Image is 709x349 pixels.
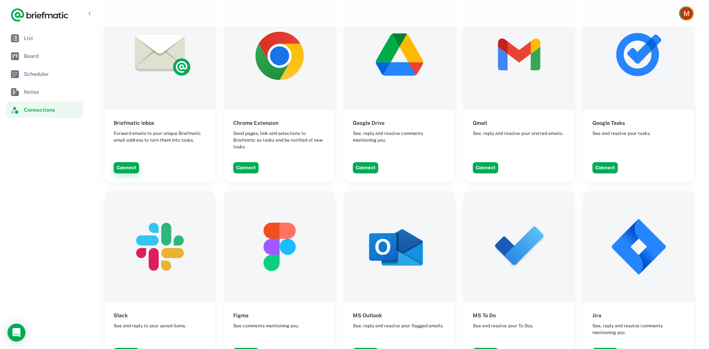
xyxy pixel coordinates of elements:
[114,162,139,173] button: Connect
[10,7,69,22] a: Logo
[6,84,83,100] a: Notes
[24,52,80,60] span: Board
[583,191,694,302] img: Jira
[592,322,685,336] span: See, reply and resolve comments mentioning you.
[24,106,80,114] span: Connections
[233,311,249,319] h6: Figma
[6,30,83,46] a: List
[353,130,446,143] span: See, reply and resolve comments mentioning you.
[592,162,618,173] button: Connect
[233,119,278,127] h6: Chrome Extension
[473,322,533,329] span: See and resolve your To Dos.
[24,34,80,42] span: List
[114,311,128,319] h6: Slack
[592,311,601,319] h6: Jira
[353,322,444,329] span: See, reply and resolve your flagged emails.
[344,191,454,302] img: MS Outlook
[6,66,83,82] a: Scheduler
[473,162,498,173] button: Connect
[233,322,299,329] span: See comments mentioning you.
[592,130,651,137] span: See and resolve your tasks.
[353,119,385,127] h6: Google Drive
[473,119,487,127] h6: Gmail
[105,191,215,302] img: Slack
[6,102,83,118] a: Connections
[473,311,496,319] h6: MS To Do
[224,191,335,302] img: Figma
[353,311,382,319] h6: MS Outlook
[6,48,83,64] a: Board
[233,162,259,173] button: Connect
[679,6,694,21] button: Account button
[24,88,80,96] span: Notes
[592,119,625,127] h6: Google Tasks
[680,7,693,20] img: Myranda James
[114,130,206,143] span: Forward emails to your unique Briefmatic email address to turn them into tasks.
[114,322,186,329] span: See and reply to your saved items.
[7,324,25,342] div: Open Intercom Messenger
[473,130,563,137] span: See, reply and resolve your starred emails.
[24,70,80,78] span: Scheduler
[353,162,378,173] button: Connect
[114,119,154,127] h6: Briefmatic Inbox
[233,130,326,150] span: Send pages, link and selections to Briefmatic as tasks and be notified of new tasks
[464,191,574,302] img: MS To Do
